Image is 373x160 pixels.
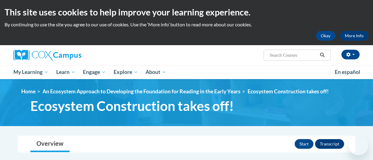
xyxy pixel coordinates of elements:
[9,65,364,79] div: Main menu
[13,50,123,61] a: Cox Campus
[145,68,166,76] span: About
[318,52,327,59] button: Search
[248,88,329,95] span: Ecosystem Construction takes off!
[43,88,241,95] a: An Ecosystem Approach to Developing the Foundation for Reading in the Early Years
[79,65,110,79] a: Engage
[335,69,360,75] span: En español
[9,65,52,79] a: My Learning
[315,139,344,149] button: Transcript
[114,68,138,76] span: Explore
[13,50,81,61] img: Cox Campus
[5,21,368,28] p: By continuing to use the site you agree to our use of cookies. Use the ‘More info’ button to read...
[5,6,368,18] h2: This site uses cookies to help improve your learning experience.
[52,65,79,79] a: Learn
[349,136,368,155] iframe: Button to launch messaging window
[269,52,318,59] input: Search Courses
[110,65,142,79] a: Explore
[340,31,368,41] a: More Info
[316,31,335,41] button: Okay
[295,139,313,149] button: Start
[30,136,70,152] a: Overview
[56,68,75,76] span: Learn
[83,68,106,76] span: Engage
[13,68,48,76] span: My Learning
[142,65,170,79] a: About
[21,88,36,95] a: Home
[341,50,360,59] button: Account Settings
[30,98,234,114] span: Ecosystem Construction takes off!
[331,66,364,78] a: En español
